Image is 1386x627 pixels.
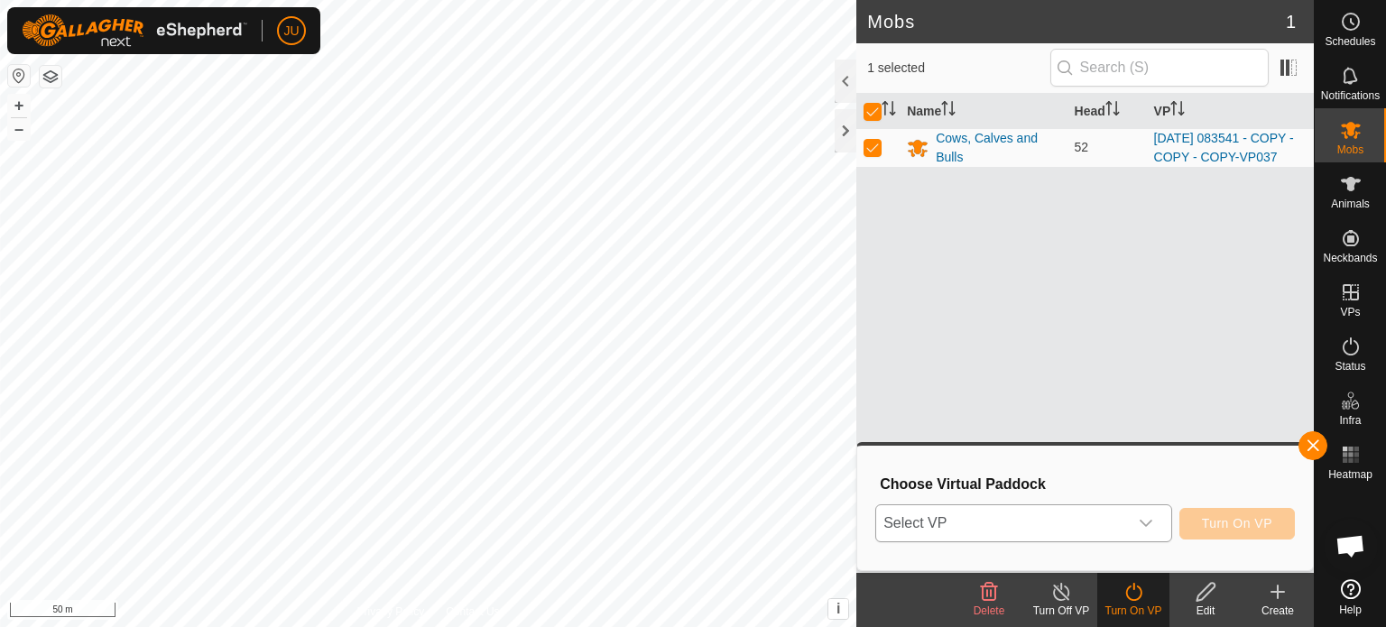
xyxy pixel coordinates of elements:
[1339,415,1361,426] span: Infra
[1321,90,1380,101] span: Notifications
[357,604,425,620] a: Privacy Policy
[1075,140,1089,154] span: 52
[1324,519,1378,573] div: Open chat
[936,129,1059,167] div: Cows, Calves and Bulls
[22,14,247,47] img: Gallagher Logo
[900,94,1067,129] th: Name
[1169,603,1242,619] div: Edit
[1147,94,1314,129] th: VP
[1179,508,1295,539] button: Turn On VP
[1105,104,1120,118] p-sorticon: Activate to sort
[446,604,499,620] a: Contact Us
[1154,131,1294,164] a: [DATE] 083541 - COPY - COPY - COPY-VP037
[1202,516,1272,530] span: Turn On VP
[867,59,1049,78] span: 1 selected
[1025,603,1097,619] div: Turn Off VP
[8,65,30,87] button: Reset Map
[1050,49,1269,87] input: Search (S)
[941,104,956,118] p-sorticon: Activate to sort
[876,505,1128,541] span: Select VP
[1339,604,1362,615] span: Help
[836,601,840,616] span: i
[1340,307,1360,318] span: VPs
[1097,603,1169,619] div: Turn On VP
[828,599,848,619] button: i
[974,604,1005,617] span: Delete
[1128,505,1164,541] div: dropdown trigger
[8,95,30,116] button: +
[1331,198,1370,209] span: Animals
[40,66,61,88] button: Map Layers
[1170,104,1185,118] p-sorticon: Activate to sort
[1242,603,1314,619] div: Create
[1328,469,1372,480] span: Heatmap
[1315,572,1386,622] a: Help
[882,104,896,118] p-sorticon: Activate to sort
[1335,361,1365,372] span: Status
[8,118,30,140] button: –
[1323,253,1377,263] span: Neckbands
[1286,8,1296,35] span: 1
[867,11,1286,32] h2: Mobs
[283,22,299,41] span: JU
[1325,36,1375,47] span: Schedules
[1067,94,1147,129] th: Head
[880,475,1295,493] h3: Choose Virtual Paddock
[1337,144,1363,155] span: Mobs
